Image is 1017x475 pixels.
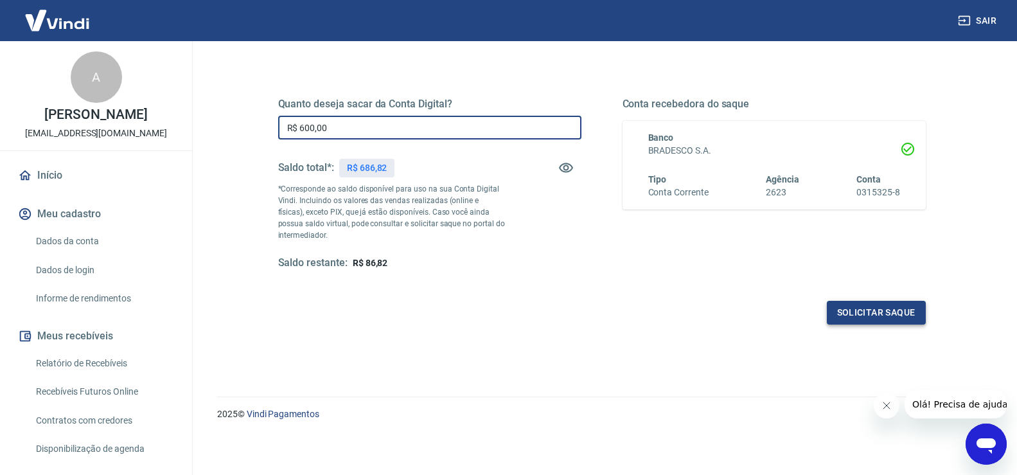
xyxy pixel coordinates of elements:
iframe: Fechar mensagem [874,393,899,418]
a: Contratos com credores [31,408,177,434]
span: Olá! Precisa de ajuda? [8,9,108,19]
a: Recebíveis Futuros Online [31,379,177,405]
img: Vindi [15,1,99,40]
p: 2025 © [217,408,986,421]
a: Dados da conta [31,228,177,255]
p: [PERSON_NAME] [44,108,147,121]
h6: 0315325-8 [856,186,900,199]
a: Vindi Pagamentos [247,409,319,419]
span: Conta [856,174,881,184]
a: Disponibilização de agenda [31,436,177,462]
h6: BRADESCO S.A. [648,144,900,157]
h5: Saldo total*: [278,161,334,174]
iframe: Mensagem da empresa [905,390,1007,418]
div: A [71,51,122,103]
button: Sair [955,9,1002,33]
h6: Conta Corrente [648,186,709,199]
h5: Quanto deseja sacar da Conta Digital? [278,98,581,111]
h5: Conta recebedora do saque [623,98,926,111]
p: R$ 686,82 [347,161,387,175]
span: Agência [766,174,799,184]
button: Solicitar saque [827,301,926,325]
h6: 2623 [766,186,799,199]
button: Meus recebíveis [15,322,177,350]
span: Tipo [648,174,667,184]
button: Meu cadastro [15,200,177,228]
h5: Saldo restante: [278,256,348,270]
span: R$ 86,82 [353,258,388,268]
a: Dados de login [31,257,177,283]
p: *Corresponde ao saldo disponível para uso na sua Conta Digital Vindi. Incluindo os valores das ve... [278,183,506,241]
a: Informe de rendimentos [31,285,177,312]
a: Início [15,161,177,190]
iframe: Botão para abrir a janela de mensagens [966,424,1007,465]
span: Banco [648,132,674,143]
p: [EMAIL_ADDRESS][DOMAIN_NAME] [25,127,167,140]
a: Relatório de Recebíveis [31,350,177,377]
